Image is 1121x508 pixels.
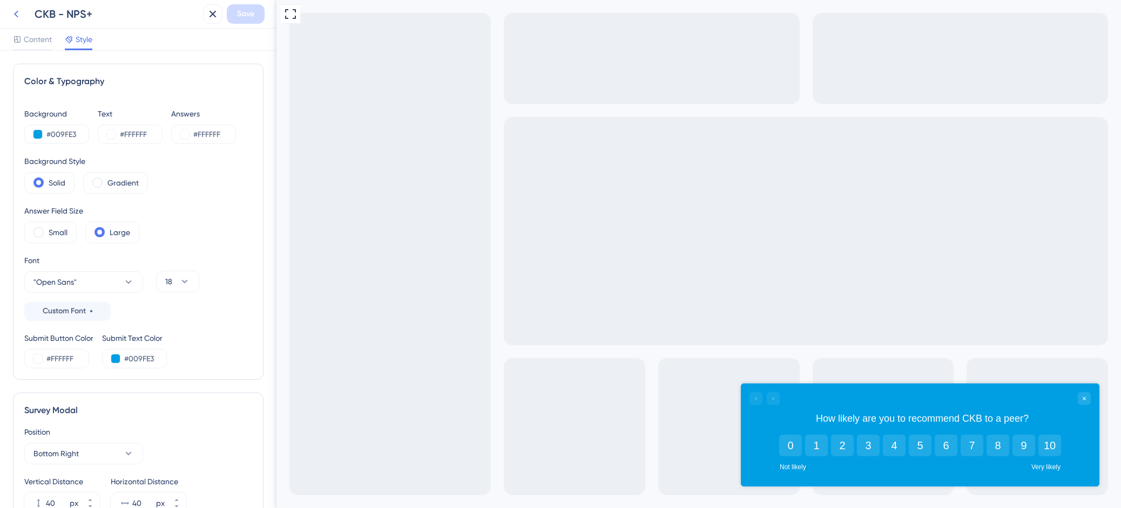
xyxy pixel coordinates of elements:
[43,305,86,318] span: Custom Font
[110,226,130,239] label: Large
[24,425,252,438] div: Position
[24,271,143,293] button: "Open Sans"
[165,275,172,288] span: 18
[24,301,111,321] button: Custom Font
[24,332,93,345] div: Submit Button Color
[49,226,67,239] label: Small
[33,276,77,289] span: "Open Sans"
[102,332,167,345] div: Submit Text Color
[24,204,139,217] div: Answer Field Size
[24,155,148,168] div: Background Style
[156,271,199,292] button: 18
[171,107,236,120] div: Answers
[76,33,92,46] span: Style
[24,254,143,267] div: Font
[107,176,139,189] label: Gradient
[98,107,163,120] div: Text
[237,8,254,20] span: Save
[24,443,143,464] button: Bottom Right
[167,492,186,503] button: px
[24,33,52,46] span: Content
[464,383,823,486] iframe: UserGuiding Survey
[111,475,186,488] div: Horizontal Distance
[227,4,265,24] button: Save
[33,447,79,460] span: Bottom Right
[35,6,199,22] div: CKB - NPS+
[24,107,89,120] div: Background
[49,176,65,189] label: Solid
[24,475,100,488] div: Vertical Distance
[24,75,252,88] div: Color & Typography
[24,404,252,417] div: Survey Modal
[80,492,100,503] button: px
